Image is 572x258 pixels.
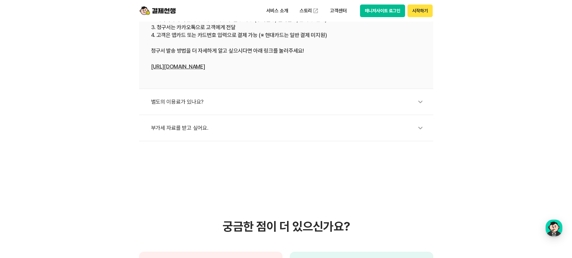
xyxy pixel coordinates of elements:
[151,121,427,135] div: 부가세 자료를 받고 싶어요.
[151,63,205,70] a: [URL][DOMAIN_NAME]
[313,8,319,14] img: 외부 도메인 오픈
[151,95,427,109] div: 별도의 이용료가 있나요?
[360,5,405,17] button: 매니저사이트 로그인
[77,190,115,205] a: 설정
[140,5,176,17] img: logo
[139,219,433,234] h3: 궁금한 점이 더 있으신가요?
[40,190,77,205] a: 대화
[407,5,432,17] button: 시작하기
[19,199,23,204] span: 홈
[262,5,292,16] p: 서비스 소개
[326,5,351,16] p: 고객센터
[93,199,100,204] span: 설정
[295,5,323,17] a: 스토리
[2,190,40,205] a: 홈
[55,200,62,205] span: 대화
